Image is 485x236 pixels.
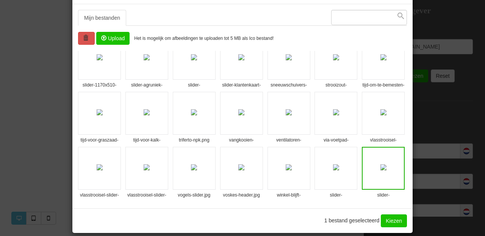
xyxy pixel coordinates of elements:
span: ventilatoren-slider.jpg [268,137,310,145]
span: tijd-voor-kalk-slider.jpg [126,137,168,145]
span: vlasstrooisel-slider-linostar-nieuw-190.jpg [126,192,168,200]
small: Het is mogelijk om afbeeldingen te uploaden tot 5 MB als Ico bestand! [134,35,274,41]
span: via-voetpad-bereikbaar-slider-header.jpg [315,137,357,145]
img: shopconnector.aspx [286,54,292,60]
span: slider-agruniek-voeders.jpg [126,82,168,90]
span: strooizout-header.jpg [315,82,357,90]
span: slider-klantenkaart-1170x510.jpg [221,82,263,90]
span: slider-winterwortelen.jpg [315,192,357,200]
img: shopconnector.aspx [333,54,339,60]
span: voskes-header.jpg [221,192,263,200]
img: shopconnector.aspx [380,164,386,170]
a: Mijn bestanden [78,10,126,26]
span: sneeuwschuivers-header-1170x510.jpg [268,82,310,90]
img: shopconnector.aspx [333,164,339,170]
span: 1 bestand geselecteerd [324,217,380,223]
span: slider-decemberfolder-2023.jpg [173,82,215,90]
span: tijd-voor-graszaad-hand-slider.jpg [78,137,120,145]
span: winkel-blijft-geopend-slider-header.jpg [268,192,310,200]
img: shopconnector.aspx [97,109,103,115]
img: shopconnector.aspx [191,54,197,60]
span: vlasstrooisel-slider-linostar-nieuw-170.jpg [78,192,120,200]
img: shopconnector.aspx [144,164,150,170]
img: shopconnector.aspx [97,164,103,170]
img: shopconnector.aspx [238,109,244,115]
img: shopconnector.aspx [238,54,244,60]
span: slider-winterwortelen-10kg.jpg [363,192,404,200]
span: vogels-slider.jpg [173,192,215,200]
img: shopconnector.aspx [380,109,386,115]
img: shopconnector.aspx [380,54,386,60]
span: triferto-npk.png [173,137,215,145]
img: shopconnector.aspx [286,164,292,170]
span: Upload [96,32,130,45]
img: shopconnector.aspx [191,109,197,115]
img: shopconnector.aspx [333,109,339,115]
span: slider-1170x510-primula.jpg [78,82,120,90]
img: shopconnector.aspx [286,109,292,115]
img: shopconnector.aspx [97,54,103,60]
img: shopconnector.aspx [144,109,150,115]
img: shopconnector.aspx [144,54,150,60]
a: Kiezen [381,214,407,227]
span: tijd-om-te-bemesten-slider.jpg [362,82,404,90]
img: shopconnector.aspx [191,164,197,170]
img: shopconnector.aspx [238,164,244,170]
span: vangkooien-header.jpg [221,137,263,145]
span: vlasstrooisel-header-119.jpg [362,137,404,145]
